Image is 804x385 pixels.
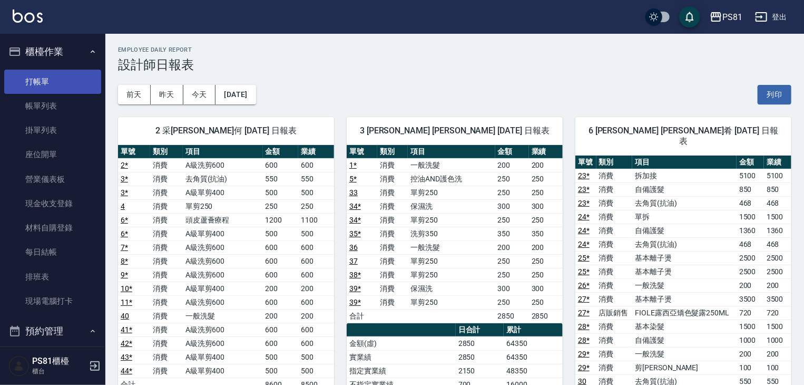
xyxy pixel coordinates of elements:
th: 業績 [298,145,334,159]
td: 實業績 [347,350,456,364]
button: 列印 [758,85,791,104]
td: 600 [263,254,299,268]
td: 250 [529,254,563,268]
td: 250 [529,295,563,309]
td: 468 [764,237,791,251]
td: 消費 [150,186,182,199]
button: 昨天 [151,85,183,104]
td: 一般洗髮 [408,240,495,254]
td: 2150 [456,364,504,378]
th: 項目 [632,156,737,169]
td: FIOLE露西亞矯色髮露250ML [632,306,737,320]
td: 剪[PERSON_NAME] [632,361,737,374]
td: 350 [529,227,563,240]
td: 600 [298,336,334,350]
td: 消費 [377,240,408,254]
td: 600 [298,158,334,172]
td: 1200 [263,213,299,227]
button: 前天 [118,85,151,104]
td: 200 [298,282,334,295]
td: 消費 [596,251,633,265]
th: 項目 [183,145,263,159]
td: 250 [495,295,529,309]
td: 基本離子燙 [632,292,737,306]
td: 自備護髮 [632,224,737,237]
span: 2 采[PERSON_NAME]何 [DATE] 日報表 [131,126,321,136]
td: 1500 [737,320,764,333]
td: 600 [263,336,299,350]
td: 單拆 [632,210,737,224]
td: 2850 [495,309,529,323]
th: 金額 [263,145,299,159]
td: 消費 [596,237,633,251]
td: A級單剪400 [183,350,263,364]
td: 消費 [377,254,408,268]
td: 550 [263,172,299,186]
th: 累計 [504,323,563,337]
td: 一般洗髮 [183,309,263,323]
td: 單剪250 [183,199,263,213]
td: 250 [529,172,563,186]
td: 250 [495,213,529,227]
th: 金額 [737,156,764,169]
td: 600 [263,240,299,254]
button: save [679,6,700,27]
td: A級單剪400 [183,227,263,240]
th: 日合計 [456,323,504,337]
td: 468 [737,196,764,210]
button: 登出 [751,7,791,27]
td: 600 [298,254,334,268]
td: 一般洗髮 [408,158,495,172]
td: 64350 [504,350,563,364]
a: 40 [121,312,129,320]
td: 600 [263,268,299,282]
a: 座位開單 [4,142,101,167]
td: 500 [298,227,334,240]
td: 消費 [150,336,182,350]
td: A級單剪400 [183,186,263,199]
td: 拆加接 [632,169,737,182]
td: 消費 [377,227,408,240]
td: 300 [495,199,529,213]
td: A級洗剪600 [183,158,263,172]
td: 2500 [764,251,791,265]
td: A級單剪400 [183,282,263,295]
td: 250 [495,186,529,199]
td: A級洗剪600 [183,268,263,282]
td: 消費 [150,309,182,323]
button: [DATE] [215,85,256,104]
td: 250 [529,186,563,199]
td: 指定實業績 [347,364,456,378]
td: 消費 [377,282,408,295]
a: 帳單列表 [4,94,101,118]
td: 去角質(抗油) [183,172,263,186]
a: 每日結帳 [4,240,101,264]
a: 材料自購登錄 [4,216,101,240]
td: 1500 [737,210,764,224]
th: 單號 [118,145,150,159]
td: 720 [737,306,764,320]
td: 消費 [596,224,633,237]
td: 單剪250 [408,254,495,268]
td: 消費 [150,172,182,186]
td: 消費 [596,347,633,361]
td: 600 [263,295,299,309]
td: 消費 [377,172,408,186]
table: a dense table [347,145,563,323]
span: 3 [PERSON_NAME] [PERSON_NAME] [DATE] 日報表 [359,126,550,136]
td: 250 [298,199,334,213]
td: 消費 [150,364,182,378]
td: A級單剪400 [183,364,263,378]
td: 350 [495,227,529,240]
a: 37 [349,257,358,265]
td: 基本離子燙 [632,251,737,265]
th: 金額 [495,145,529,159]
td: 消費 [377,295,408,309]
td: A級洗剪600 [183,336,263,350]
td: 300 [529,199,563,213]
td: 頭皮蘆薈療程 [183,213,263,227]
td: 250 [495,172,529,186]
td: 單剪250 [408,268,495,282]
button: 今天 [183,85,216,104]
td: 100 [737,361,764,374]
